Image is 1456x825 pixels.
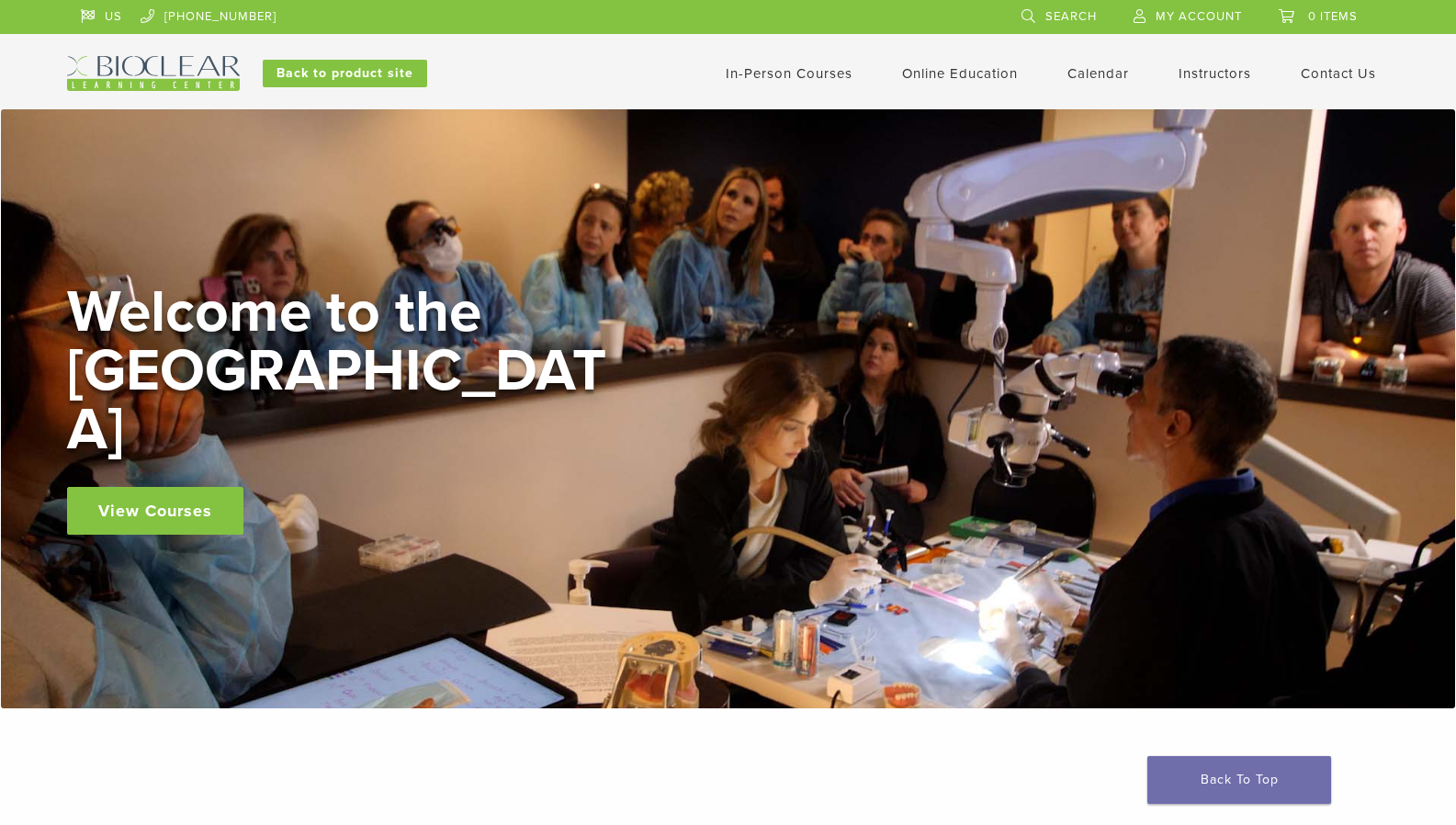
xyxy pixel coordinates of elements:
img: Bioclear [67,56,240,91]
a: View Courses [67,487,243,535]
a: In-Person Courses [726,65,852,82]
a: Calendar [1067,65,1129,82]
span: 0 items [1308,9,1358,24]
a: Back to product site [263,60,427,87]
span: Search [1045,9,1097,24]
a: Back To Top [1147,756,1331,804]
a: Online Education [902,65,1018,82]
a: Instructors [1179,65,1251,82]
a: Contact Us [1301,65,1376,82]
h2: Welcome to the [GEOGRAPHIC_DATA] [67,283,618,459]
span: My Account [1156,9,1242,24]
